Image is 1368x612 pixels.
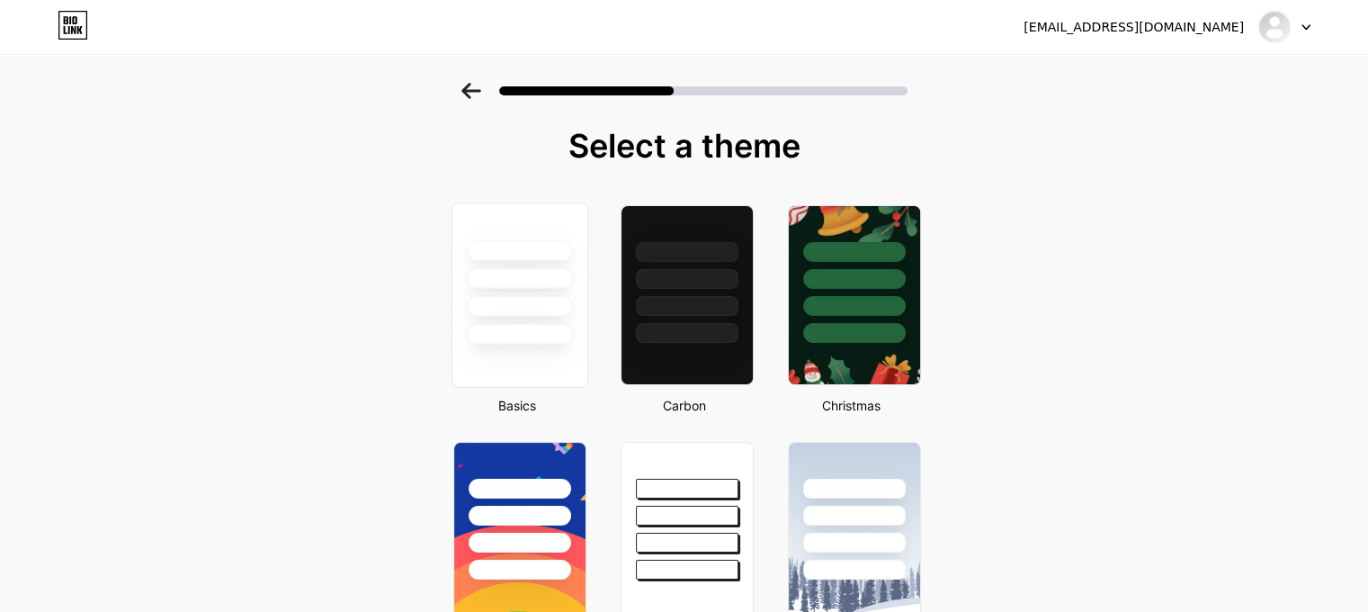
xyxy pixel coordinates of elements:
div: Select a theme [446,128,923,164]
div: Carbon [615,396,754,415]
div: [EMAIL_ADDRESS][DOMAIN_NAME] [1024,18,1244,37]
img: Renata Tomé Beauty Artist [1257,10,1292,44]
div: Christmas [782,396,921,415]
div: Basics [448,396,586,415]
